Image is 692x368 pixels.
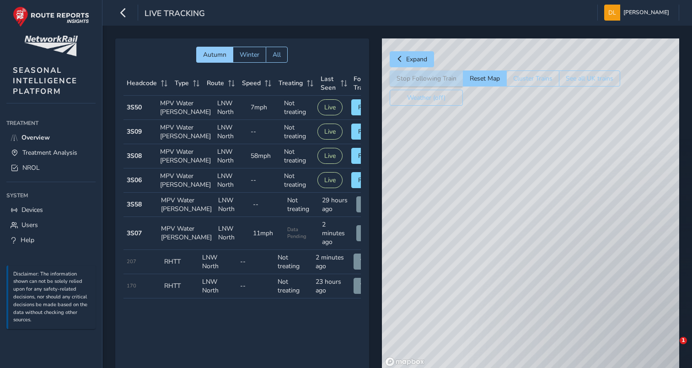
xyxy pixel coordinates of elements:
button: Live [317,172,343,188]
iframe: Intercom live chat [661,337,683,359]
span: Follow [358,127,378,136]
td: -- [250,193,284,217]
span: Type [175,79,189,87]
span: Speed [242,79,261,87]
span: Last Seen [321,75,338,92]
td: 7mph [247,96,281,120]
td: Not treating [274,274,312,298]
span: Expand [406,55,427,64]
button: Cluster Trains [506,70,559,87]
td: MPV Water [PERSON_NAME] [157,168,214,193]
td: MPV Water [PERSON_NAME] [157,144,214,168]
span: Follow Train [354,75,376,92]
span: 1 [680,337,687,344]
td: RHTT [161,250,199,274]
a: Overview [6,130,96,145]
td: MPV Water [PERSON_NAME] [157,96,214,120]
strong: 3S09 [127,127,142,136]
td: LNW North [214,168,247,193]
div: System [6,189,96,202]
td: Not treating [281,168,314,193]
span: Treatment Analysis [22,148,77,157]
button: View [354,278,382,294]
td: Not treating [281,96,314,120]
button: See all UK trains [559,70,620,87]
button: Expand [390,51,434,67]
td: LNW North [215,217,250,250]
button: View [356,225,385,241]
button: Live [317,99,343,115]
button: All [266,47,288,63]
td: 58mph [247,144,281,168]
span: All [273,50,281,59]
td: MPV Water [PERSON_NAME] [157,120,214,144]
td: 2 minutes ago [319,217,354,250]
button: Winter [233,47,266,63]
td: LNW North [199,250,237,274]
img: customer logo [24,36,78,56]
td: 23 hours ago [312,274,350,298]
td: MPV Water [PERSON_NAME] [158,193,215,217]
button: Follow [351,124,385,140]
span: Headcode [127,79,157,87]
td: -- [237,274,275,298]
span: NROL [22,163,40,172]
button: Follow [351,99,385,115]
button: View [354,254,382,270]
td: LNW North [215,193,250,217]
td: LNW North [214,144,247,168]
td: RHTT [161,274,199,298]
button: Reset Map [463,70,506,87]
a: Devices [6,202,96,217]
strong: 3S07 [127,229,142,238]
td: -- [237,250,275,274]
span: SEASONAL INTELLIGENCE PLATFORM [13,65,77,97]
p: Disclaimer: The information shown can not be solely relied upon for any safety-related decisions,... [13,271,91,325]
button: Live [317,124,343,140]
td: Not treating [284,193,319,217]
span: Route [207,79,224,87]
span: View [360,281,375,290]
span: Devices [21,206,43,214]
td: Not treating [281,120,314,144]
td: Not treating [274,250,312,274]
span: Autumn [203,50,226,59]
span: Live Tracking [145,8,205,21]
td: 29 hours ago [319,193,354,217]
span: View [360,257,375,266]
td: LNW North [214,120,247,144]
button: Follow [351,172,385,188]
span: [PERSON_NAME] [623,5,669,21]
td: -- [247,120,281,144]
span: 207 [127,258,136,265]
button: View [356,196,385,212]
td: Not treating [281,144,314,168]
button: Autumn [196,47,233,63]
a: Users [6,217,96,233]
strong: 3S08 [127,152,142,160]
span: Data Pending [287,226,316,240]
img: diamond-layout [604,5,620,21]
span: Users [21,221,38,229]
button: Weather (off) [390,90,463,106]
span: 170 [127,282,136,289]
span: Treating [279,79,303,87]
span: Follow [358,152,378,160]
a: Treatment Analysis [6,145,96,160]
strong: 3S50 [127,103,142,112]
td: 2 minutes ago [312,250,350,274]
button: [PERSON_NAME] [604,5,672,21]
span: Follow [358,103,378,112]
a: NROL [6,160,96,175]
td: 11mph [250,217,284,250]
td: LNW North [199,274,237,298]
span: Winter [240,50,259,59]
a: Help [6,233,96,248]
div: Treatment [6,116,96,130]
img: rr logo [13,6,89,27]
span: Overview [21,133,50,142]
span: Follow [358,176,378,184]
strong: 3S06 [127,176,142,184]
strong: 3S58 [127,200,142,209]
button: Follow [351,148,385,164]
